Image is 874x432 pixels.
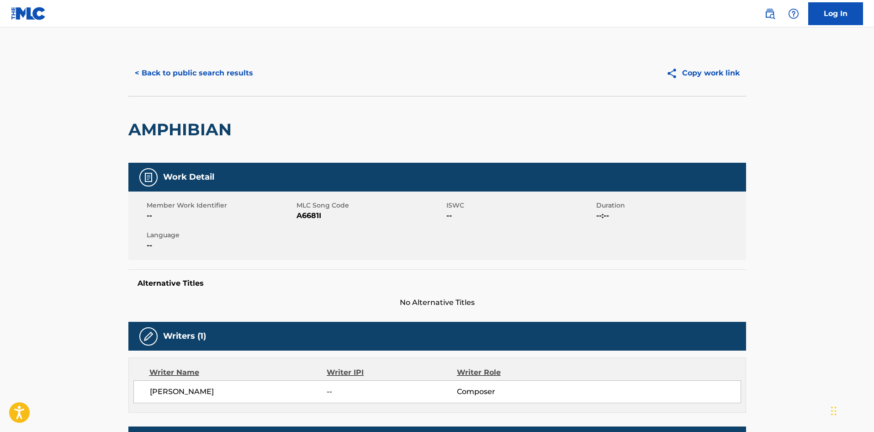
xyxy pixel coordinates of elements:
img: Copy work link [666,68,682,79]
span: -- [327,386,456,397]
span: -- [147,240,294,251]
span: MLC Song Code [297,201,444,210]
div: Help [784,5,803,23]
span: A6681I [297,210,444,221]
span: ISWC [446,201,594,210]
span: No Alternative Titles [128,297,746,308]
div: Writer Name [149,367,327,378]
div: Drag [831,397,837,425]
button: Copy work link [660,62,746,85]
h5: Work Detail [163,172,214,182]
a: Log In [808,2,863,25]
span: --:-- [596,210,744,221]
span: -- [446,210,594,221]
img: search [764,8,775,19]
button: < Back to public search results [128,62,260,85]
img: MLC Logo [11,7,46,20]
img: Work Detail [143,172,154,183]
img: help [788,8,799,19]
span: Member Work Identifier [147,201,294,210]
iframe: Chat Widget [828,388,874,432]
span: Composer [457,386,575,397]
h2: AMPHIBIAN [128,119,236,140]
div: Writer Role [457,367,575,378]
h5: Alternative Titles [138,279,737,288]
span: Duration [596,201,744,210]
span: -- [147,210,294,221]
img: Writers [143,331,154,342]
div: Writer IPI [327,367,457,378]
h5: Writers (1) [163,331,206,341]
a: Public Search [761,5,779,23]
span: Language [147,230,294,240]
span: [PERSON_NAME] [150,386,327,397]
